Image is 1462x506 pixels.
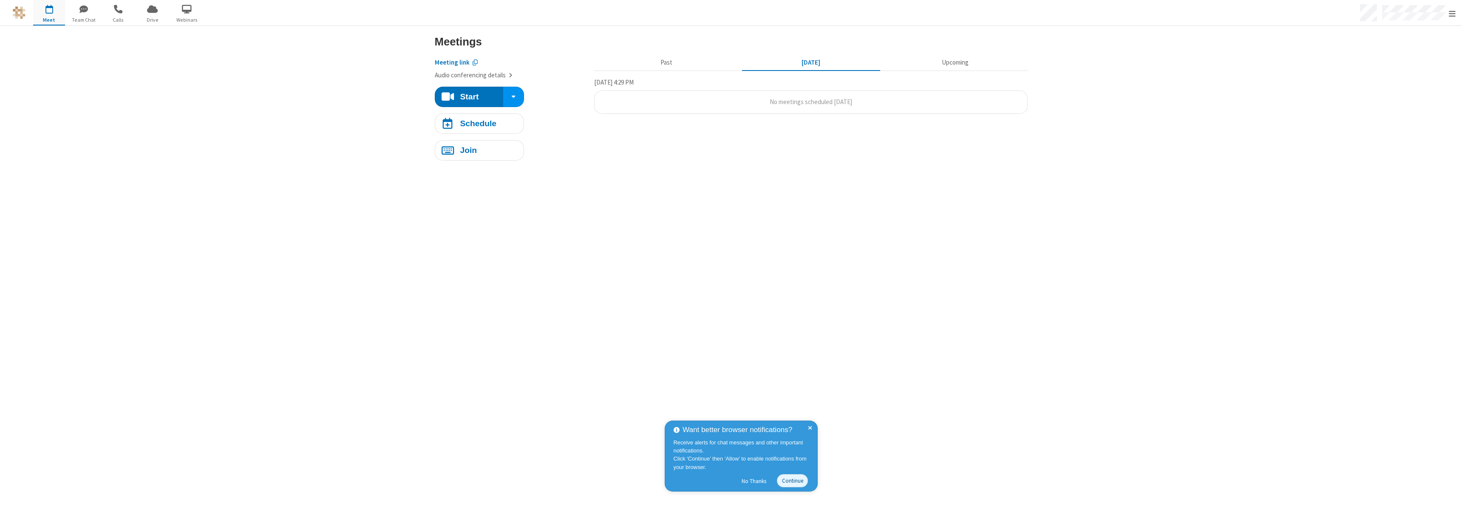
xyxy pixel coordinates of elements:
span: Meet [33,16,65,24]
img: QA Selenium DO NOT DELETE OR CHANGE [13,6,25,19]
h4: Start [460,93,479,101]
span: [DATE] 4:29 PM [594,78,634,86]
span: Drive [136,16,168,24]
button: Continue [777,474,808,487]
h4: Join [460,146,477,154]
button: Past [597,55,735,71]
div: Start conference options [503,87,524,107]
h4: Schedule [460,119,496,127]
button: Copy my meeting room link [435,58,478,68]
button: Join [435,140,524,161]
iframe: Chat [1441,484,1456,500]
button: Start [435,87,504,107]
section: Account details [435,51,588,80]
button: Audio conferencing details [435,71,513,80]
button: Schedule [435,113,524,134]
span: Calls [102,16,134,24]
button: [DATE] [742,55,880,71]
div: Receive alerts for chat messages and other important notifications. Click ‘Continue’ then ‘Allow’... [674,438,811,471]
span: No meetings scheduled [DATE] [770,98,852,106]
button: Upcoming [886,55,1024,71]
span: Webinars [171,16,203,24]
span: Want better browser notifications? [683,424,792,435]
span: Copy my meeting room link [435,58,470,66]
span: Team Chat [68,16,99,24]
button: No Thanks [737,474,771,488]
section: Today's Meetings [594,77,1028,114]
h3: Meetings [435,36,1028,48]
